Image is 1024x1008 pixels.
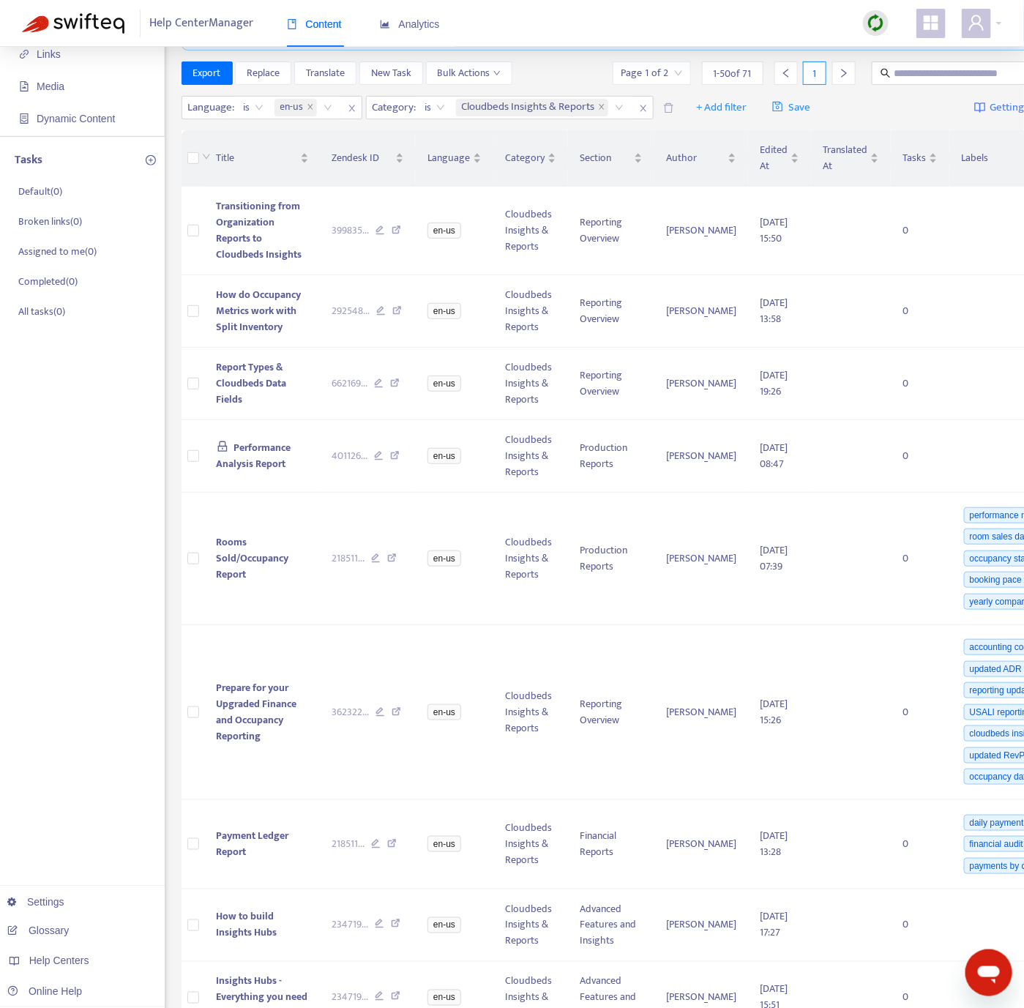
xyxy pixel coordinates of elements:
[654,348,748,420] td: [PERSON_NAME]
[891,420,949,493] td: 0
[760,439,788,472] span: [DATE] 08:47
[416,130,493,187] th: Language
[654,625,748,801] td: [PERSON_NAME]
[654,889,748,962] td: [PERSON_NAME]
[427,704,461,720] span: en-us
[427,990,461,1006] span: en-us
[287,18,342,30] span: Content
[7,985,82,997] a: Online Help
[235,61,291,85] button: Replace
[568,493,654,625] td: Production Reports
[881,68,891,78] span: search
[654,187,748,275] td: [PERSON_NAME]
[307,103,314,112] span: close
[598,103,605,112] span: close
[244,97,264,119] span: is
[19,113,29,124] span: container
[37,81,64,92] span: Media
[654,800,748,889] td: [PERSON_NAME]
[37,113,115,124] span: Dynamic Content
[493,420,568,493] td: Cloudbeds Insights & Reports
[182,61,233,85] button: Export
[654,275,748,348] td: [PERSON_NAME]
[568,420,654,493] td: Production Reports
[217,679,297,744] span: Prepare for your Upgraded Finance and Occupancy Reporting
[332,836,365,852] span: 218511 ...
[568,889,654,962] td: Advanced Features and Insights
[505,150,545,166] span: Category
[568,275,654,348] td: Reporting Overview
[22,13,124,34] img: Swifteq
[568,625,654,801] td: Reporting Overview
[217,827,289,860] span: Payment Ledger Report
[427,448,461,464] span: en-us
[438,65,501,81] span: Bulk Actions
[427,223,461,239] span: en-us
[321,130,416,187] th: Zendesk ID
[18,304,65,319] p: All tasks ( 0 )
[891,348,949,420] td: 0
[760,294,788,327] span: [DATE] 13:58
[891,187,949,275] td: 0
[922,14,940,31] span: appstore
[29,955,89,966] span: Help Centers
[7,925,69,936] a: Glossary
[493,493,568,625] td: Cloudbeds Insights & Reports
[568,800,654,889] td: Financial Reports
[568,348,654,420] td: Reporting Overview
[18,184,62,199] p: Default ( 0 )
[306,65,345,81] span: Translate
[568,130,654,187] th: Section
[760,142,788,174] span: Edited At
[772,99,811,116] span: Save
[380,19,390,29] span: area-chart
[247,65,280,81] span: Replace
[761,96,822,119] button: saveSave
[217,534,289,583] span: Rooms Sold/Occupancy Report
[760,214,788,247] span: [DATE] 15:50
[427,836,461,852] span: en-us
[811,130,891,187] th: Translated At
[663,102,674,113] span: delete
[7,896,64,908] a: Settings
[217,198,302,263] span: Transitioning from Organization Reports to Cloudbeds Insights
[332,704,370,720] span: 362322 ...
[217,150,297,166] span: Title
[965,949,1012,996] iframe: Button to launch messaging window
[974,102,986,113] img: image-link
[359,61,423,85] button: New Task
[18,214,82,229] p: Broken links ( 0 )
[634,100,653,117] span: close
[37,48,61,60] span: Links
[462,99,595,116] span: Cloudbeds Insights & Reports
[294,61,356,85] button: Translate
[332,303,370,319] span: 292548 ...
[280,99,304,116] span: en-us
[193,65,221,81] span: Export
[685,96,758,119] button: + Add filter
[760,827,788,860] span: [DATE] 13:28
[332,376,368,392] span: 662169 ...
[146,155,156,165] span: plus-circle
[839,68,849,78] span: right
[493,800,568,889] td: Cloudbeds Insights & Reports
[654,420,748,493] td: [PERSON_NAME]
[760,695,788,728] span: [DATE] 15:26
[274,99,317,116] span: en-us
[568,187,654,275] td: Reporting Overview
[19,49,29,59] span: link
[781,68,791,78] span: left
[891,493,949,625] td: 0
[217,359,287,408] span: Report Types & Cloudbeds Data Fields
[182,97,237,119] span: Language :
[714,66,752,81] span: 1 - 50 of 71
[332,223,370,239] span: 399835 ...
[760,367,788,400] span: [DATE] 19:26
[332,990,369,1006] span: 234719 ...
[202,152,211,161] span: down
[867,14,885,32] img: sync.dc5367851b00ba804db3.png
[493,275,568,348] td: Cloudbeds Insights & Reports
[18,274,78,289] p: Completed ( 0 )
[205,130,321,187] th: Title
[425,97,445,119] span: is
